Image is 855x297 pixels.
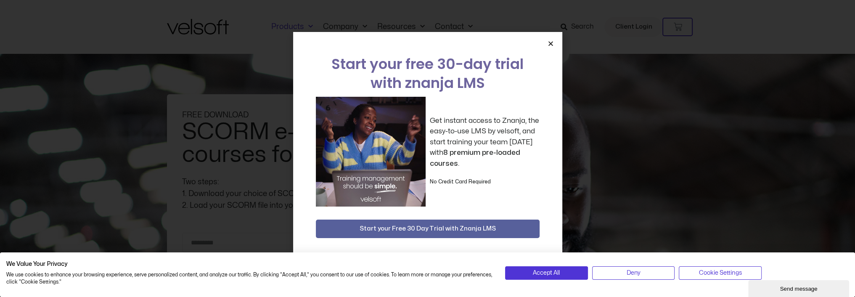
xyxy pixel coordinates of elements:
span: Start your Free 30 Day Trial with Znanja LMS [360,224,496,234]
button: Deny all cookies [592,266,675,280]
button: Adjust cookie preferences [679,266,762,280]
p: We use cookies to enhance your browsing experience, serve personalized content, and analyze our t... [6,271,492,286]
span: Deny [627,268,641,278]
span: Cookie Settings [699,268,741,278]
button: Accept all cookies [505,266,588,280]
button: Start your Free 30 Day Trial with Znanja LMS [316,220,540,238]
h2: We Value Your Privacy [6,260,492,268]
h2: Start your free 30-day trial with znanja LMS [316,55,540,93]
p: Get instant access to Znanja, the easy-to-use LMS by velsoft, and start training your team [DATE]... [430,115,540,169]
iframe: chat widget [748,278,851,297]
span: Accept All [533,268,560,278]
img: a woman sitting at her laptop dancing [316,97,426,207]
strong: 8 premium pre-loaded courses [430,149,520,167]
strong: No Credit Card Required [430,179,491,184]
a: Close [548,40,554,47]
